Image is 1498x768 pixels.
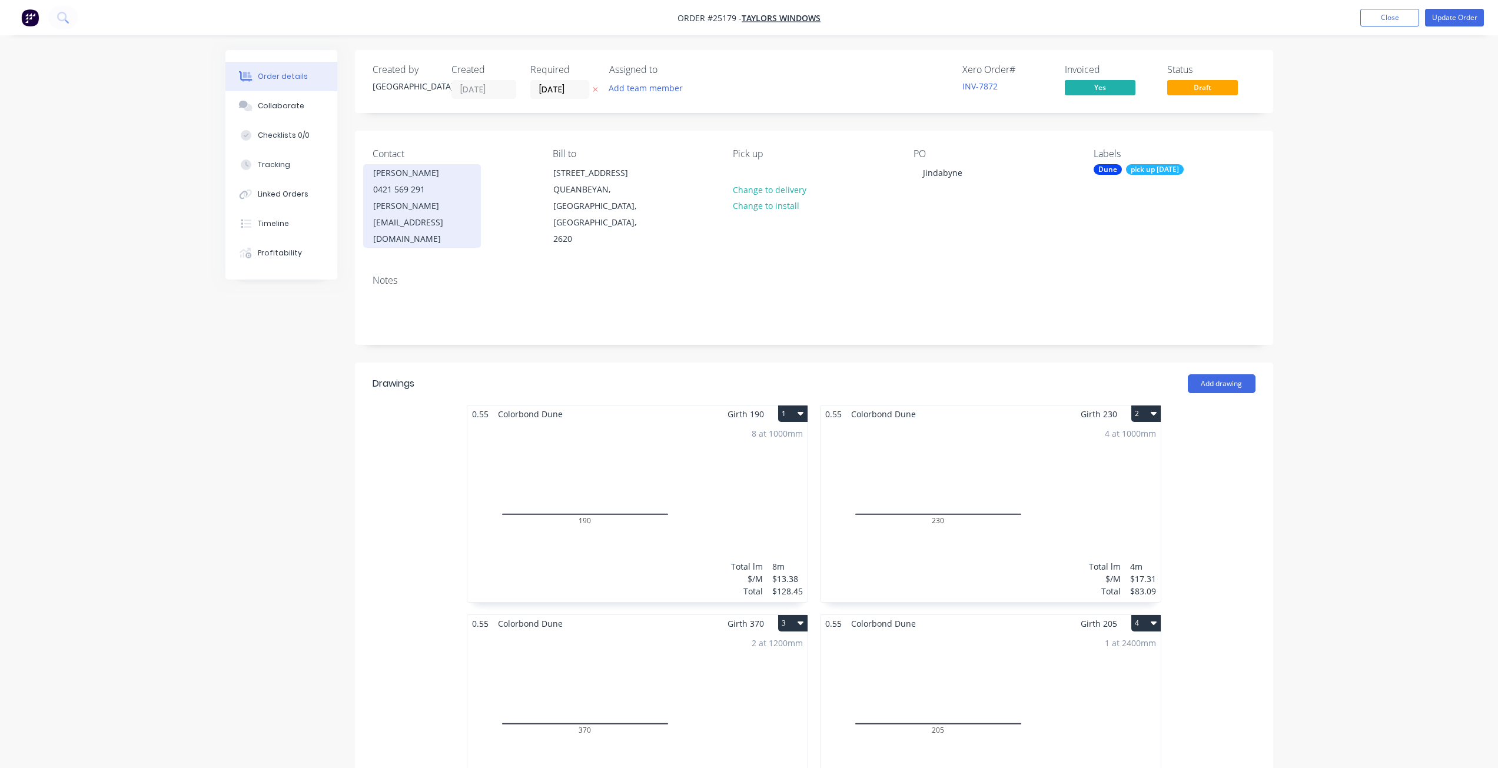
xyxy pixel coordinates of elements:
span: Girth 190 [728,405,764,423]
div: Notes [373,275,1255,286]
div: Profitability [258,248,302,258]
div: $/M [731,573,763,585]
span: 0.55 [467,405,493,423]
div: [PERSON_NAME] [373,165,471,181]
div: [PERSON_NAME]0421 569 291[PERSON_NAME][EMAIL_ADDRESS][DOMAIN_NAME] [363,164,481,248]
div: Total lm [1089,560,1121,573]
div: Jindabyne [914,164,972,181]
span: Draft [1167,80,1238,95]
div: Invoiced [1065,64,1153,75]
div: Total lm [731,560,763,573]
div: 0421 569 291 [373,181,471,198]
button: Order details [225,62,337,91]
div: pick up [DATE] [1126,164,1184,175]
span: 0.55 [821,615,846,632]
div: Linked Orders [258,189,308,200]
div: 4m [1130,560,1156,573]
a: TAYLORS WINDOWS [742,12,821,24]
div: 8 at 1000mm [752,427,803,440]
div: Labels [1094,148,1255,159]
button: Change to delivery [726,181,812,197]
span: Yes [1065,80,1135,95]
div: Xero Order # [962,64,1051,75]
span: Colorbond Dune [493,405,567,423]
div: Pick up [733,148,894,159]
div: Order details [258,71,308,82]
div: Drawings [373,377,414,391]
div: [GEOGRAPHIC_DATA] [373,80,437,92]
button: Close [1360,9,1419,26]
div: 1 at 2400mm [1105,637,1156,649]
span: 0.55 [467,615,493,632]
div: Created [451,64,516,75]
button: 2 [1131,405,1161,422]
button: Change to install [726,198,805,214]
div: Dune [1094,164,1122,175]
span: Girth 370 [728,615,764,632]
div: Checklists 0/0 [258,130,310,141]
div: $128.45 [772,585,803,597]
button: Add team member [609,80,689,96]
div: Status [1167,64,1255,75]
div: Bill to [553,148,714,159]
div: [STREET_ADDRESS] [553,165,651,181]
button: Tracking [225,150,337,179]
span: Colorbond Dune [846,615,921,632]
div: Total [731,585,763,597]
div: $13.38 [772,573,803,585]
div: QUEANBEYAN, [GEOGRAPHIC_DATA], [GEOGRAPHIC_DATA], 2620 [553,181,651,247]
button: Checklists 0/0 [225,121,337,150]
div: Required [530,64,595,75]
div: $17.31 [1130,573,1156,585]
button: 4 [1131,615,1161,631]
span: 0.55 [821,405,846,423]
a: INV-7872 [962,81,998,92]
button: Linked Orders [225,179,337,209]
div: Created by [373,64,437,75]
span: Order #25179 - [677,12,742,24]
div: Tracking [258,159,290,170]
span: Colorbond Dune [493,615,567,632]
div: $83.09 [1130,585,1156,597]
span: Colorbond Dune [846,405,921,423]
div: Total [1089,585,1121,597]
div: 4 at 1000mm [1105,427,1156,440]
span: Girth 230 [1081,405,1117,423]
div: PO [914,148,1075,159]
button: Timeline [225,209,337,238]
button: 1 [778,405,808,422]
img: Factory [21,9,39,26]
button: Add team member [602,80,689,96]
button: Add drawing [1188,374,1255,393]
div: Timeline [258,218,289,229]
button: Collaborate [225,91,337,121]
span: Girth 205 [1081,615,1117,632]
div: Contact [373,148,534,159]
div: 01908 at 1000mmTotal lm$/MTotal8m$13.38$128.45 [467,423,808,602]
button: Profitability [225,238,337,268]
div: $/M [1089,573,1121,585]
button: Update Order [1425,9,1484,26]
button: 3 [778,615,808,631]
div: 8m [772,560,803,573]
div: [STREET_ADDRESS]QUEANBEYAN, [GEOGRAPHIC_DATA], [GEOGRAPHIC_DATA], 2620 [543,164,661,248]
div: 02304 at 1000mmTotal lm$/MTotal4m$17.31$83.09 [821,423,1161,602]
div: Assigned to [609,64,727,75]
div: Collaborate [258,101,304,111]
div: 2 at 1200mm [752,637,803,649]
div: [PERSON_NAME][EMAIL_ADDRESS][DOMAIN_NAME] [373,198,471,247]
